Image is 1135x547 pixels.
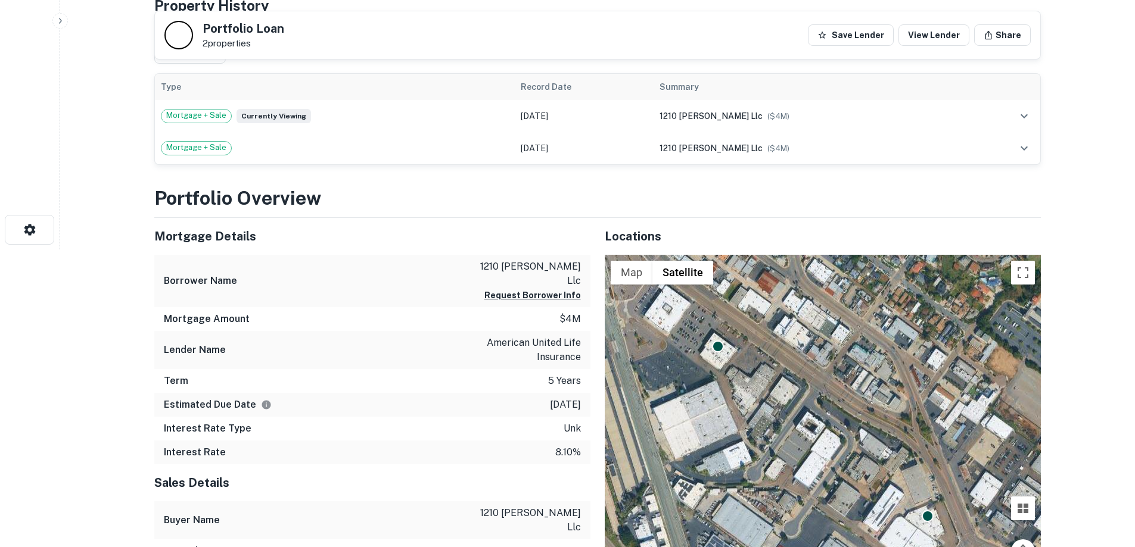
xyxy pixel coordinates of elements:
h6: Interest Rate [164,445,226,460]
span: 1210 [PERSON_NAME] llc [660,111,763,121]
td: [DATE] [515,100,654,132]
h6: Lender Name [164,343,226,357]
button: Request Borrower Info [484,288,581,302]
h6: Buyer Name [164,513,220,527]
th: Type [155,74,515,100]
p: 2 properties [203,38,284,49]
th: Summary [654,74,969,100]
h6: Term [164,374,188,388]
button: Toggle fullscreen view [1011,261,1035,285]
button: Share [974,24,1031,46]
h5: Sales Details [154,474,590,492]
h3: Portfolio Overview [154,184,1041,212]
h6: Mortgage Amount [164,312,250,326]
button: expand row [1014,106,1034,126]
h6: Borrower Name [164,274,237,288]
p: 1210 [PERSON_NAME] llc [474,260,581,288]
span: ($ 4M ) [767,144,789,153]
button: Save Lender [808,24,894,46]
h6: Estimated Due Date [164,398,272,412]
button: expand row [1014,138,1034,158]
button: Show street map [611,261,652,285]
h5: Portfolio Loan [203,23,284,35]
p: $4m [559,312,581,326]
button: Tilt map [1011,496,1035,520]
button: Show satellite imagery [652,261,713,285]
span: Currently viewing [237,109,311,123]
span: Mortgage + Sale [161,110,231,121]
p: [DATE] [550,398,581,412]
span: Mortgage + Sale [161,142,231,154]
a: View Lender [898,24,969,46]
svg: Estimate is based on a standard schedule for this type of loan. [261,399,272,410]
th: Record Date [515,74,654,100]
span: ($ 4M ) [767,112,789,121]
iframe: Chat Widget [1075,452,1135,509]
h6: Interest Rate Type [164,421,251,436]
h5: Locations [605,227,1041,245]
td: [DATE] [515,132,654,164]
p: 8.10% [555,445,581,460]
p: 5 years [548,374,581,388]
p: 1210 [PERSON_NAME] llc [474,506,581,535]
p: unk [564,421,581,436]
p: american united life insurance [474,336,581,364]
span: 1210 [PERSON_NAME] llc [660,143,763,153]
h5: Mortgage Details [154,227,590,245]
